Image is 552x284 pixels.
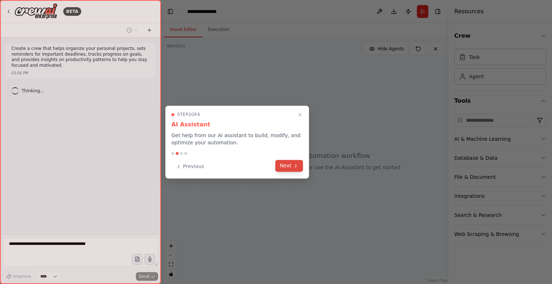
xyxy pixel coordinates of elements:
[171,120,303,129] h3: AI Assistant
[296,110,304,119] button: Close walkthrough
[171,160,208,172] button: Previous
[171,132,303,146] p: Get help from our AI assistant to build, modify, and optimize your automation.
[165,6,175,17] button: Hide left sidebar
[177,112,200,117] span: Step 2 of 4
[275,160,303,172] button: Next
